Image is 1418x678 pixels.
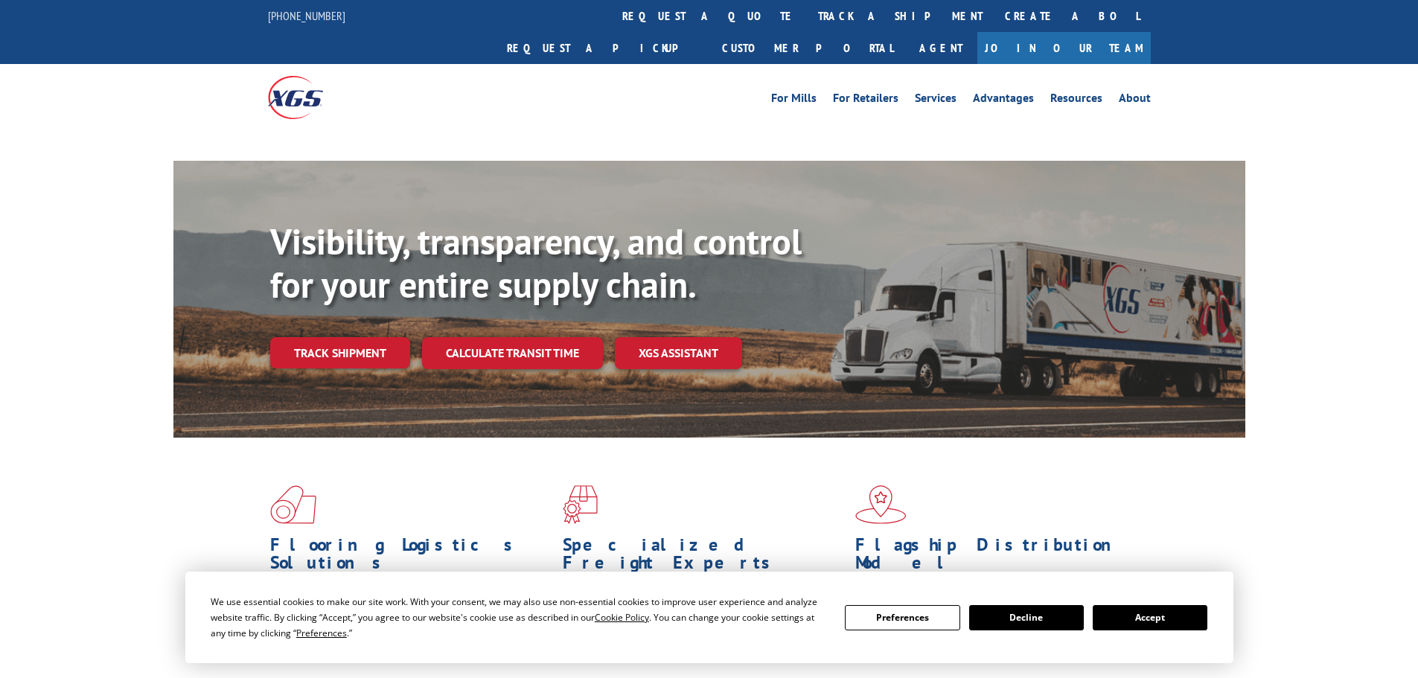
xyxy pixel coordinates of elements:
[270,536,552,579] h1: Flooring Logistics Solutions
[977,32,1151,64] a: Join Our Team
[268,8,345,23] a: [PHONE_NUMBER]
[711,32,904,64] a: Customer Portal
[615,337,742,369] a: XGS ASSISTANT
[855,536,1137,579] h1: Flagship Distribution Model
[211,594,827,641] div: We use essential cookies to make our site work. With your consent, we may also use non-essential ...
[1050,92,1102,109] a: Resources
[915,92,956,109] a: Services
[973,92,1034,109] a: Advantages
[296,627,347,639] span: Preferences
[969,605,1084,630] button: Decline
[563,536,844,579] h1: Specialized Freight Experts
[1119,92,1151,109] a: About
[185,572,1233,663] div: Cookie Consent Prompt
[270,485,316,524] img: xgs-icon-total-supply-chain-intelligence-red
[595,611,649,624] span: Cookie Policy
[270,218,802,307] b: Visibility, transparency, and control for your entire supply chain.
[422,337,603,369] a: Calculate transit time
[855,485,907,524] img: xgs-icon-flagship-distribution-model-red
[904,32,977,64] a: Agent
[563,485,598,524] img: xgs-icon-focused-on-flooring-red
[845,605,959,630] button: Preferences
[833,92,898,109] a: For Retailers
[496,32,711,64] a: Request a pickup
[270,337,410,368] a: Track shipment
[771,92,817,109] a: For Mills
[1093,605,1207,630] button: Accept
